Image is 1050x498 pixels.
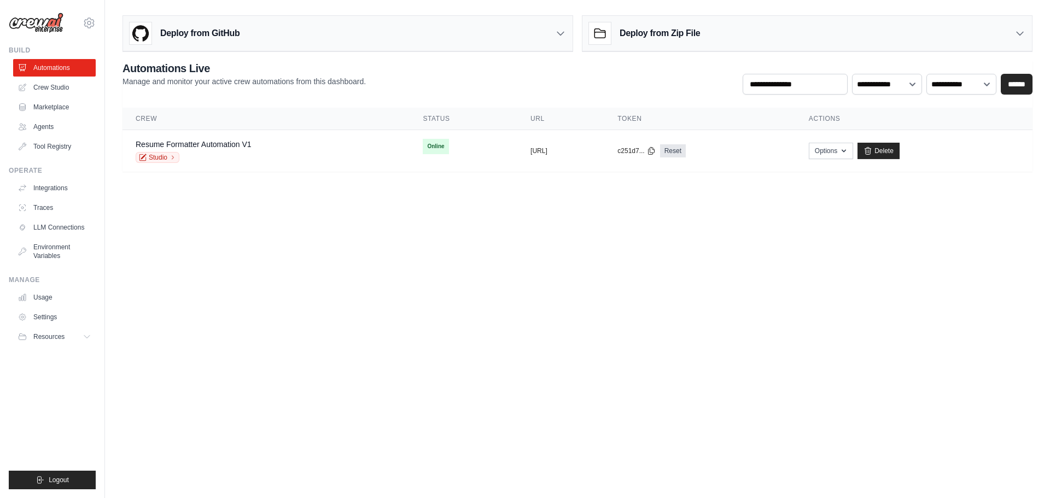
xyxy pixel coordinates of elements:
a: Agents [13,118,96,136]
h3: Deploy from Zip File [620,27,700,40]
th: URL [517,108,604,130]
button: Resources [13,328,96,345]
img: Logo [9,13,63,33]
a: Marketplace [13,98,96,116]
div: Operate [9,166,96,175]
button: Options [809,143,853,159]
a: Automations [13,59,96,77]
th: Actions [796,108,1032,130]
a: Reset [660,144,686,157]
button: c251d7... [617,147,655,155]
a: Integrations [13,179,96,197]
a: Resume Formatter Automation V1 [136,140,252,149]
a: Tool Registry [13,138,96,155]
h2: Automations Live [122,61,366,76]
a: LLM Connections [13,219,96,236]
div: Manage [9,276,96,284]
a: Environment Variables [13,238,96,265]
span: Resources [33,332,65,341]
a: Usage [13,289,96,306]
a: Traces [13,199,96,216]
a: Studio [136,152,179,163]
th: Crew [122,108,410,130]
button: Logout [9,471,96,489]
div: Build [9,46,96,55]
img: GitHub Logo [130,22,151,44]
a: Delete [857,143,900,159]
iframe: Chat Widget [995,446,1050,498]
p: Manage and monitor your active crew automations from this dashboard. [122,76,366,87]
th: Status [410,108,517,130]
span: Logout [49,476,69,484]
h3: Deploy from GitHub [160,27,240,40]
a: Settings [13,308,96,326]
th: Token [604,108,796,130]
span: Online [423,139,448,154]
a: Crew Studio [13,79,96,96]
